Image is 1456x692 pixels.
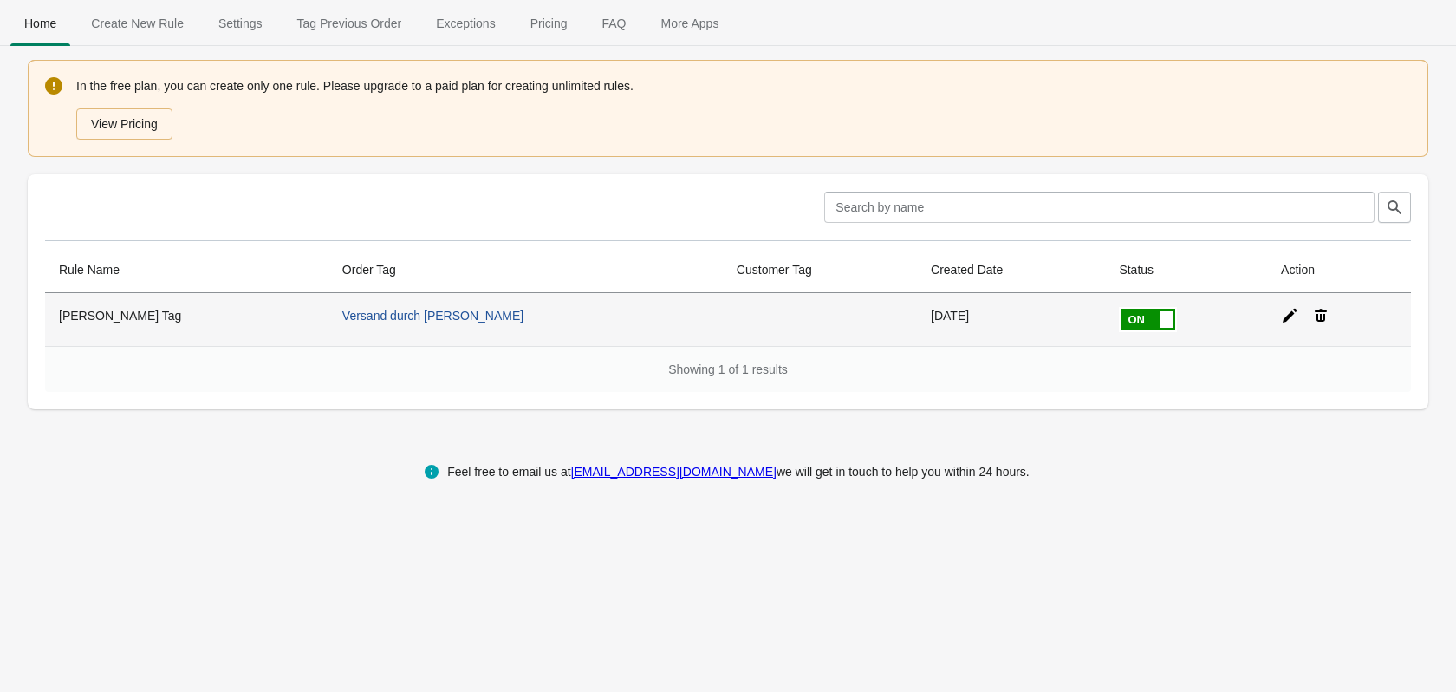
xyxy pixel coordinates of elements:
span: Settings [205,8,276,39]
th: Rule Name [45,247,328,293]
th: Action [1267,247,1411,293]
span: FAQ [588,8,640,39]
span: Exceptions [422,8,509,39]
span: Home [10,8,70,39]
button: Settings [201,1,280,46]
button: Home [7,1,74,46]
input: Search by name [824,192,1375,223]
button: View Pricing [76,108,172,140]
a: Versand durch [PERSON_NAME] [342,309,523,323]
th: [PERSON_NAME] Tag [45,293,328,346]
th: Created Date [917,247,1105,293]
button: Create_New_Rule [74,1,201,46]
th: Customer Tag [723,247,917,293]
span: Create New Rule [77,8,198,39]
div: Feel free to email us at we will get in touch to help you within 24 hours. [447,461,1030,482]
div: Showing 1 of 1 results [45,346,1411,392]
td: [DATE] [917,293,1105,346]
a: [EMAIL_ADDRESS][DOMAIN_NAME] [571,465,777,479]
span: Pricing [517,8,582,39]
span: More Apps [647,8,732,39]
th: Status [1105,247,1267,293]
span: Tag Previous Order [283,8,416,39]
th: Order Tag [328,247,723,293]
div: In the free plan, you can create only one rule. Please upgrade to a paid plan for creating unlimi... [76,75,1411,141]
